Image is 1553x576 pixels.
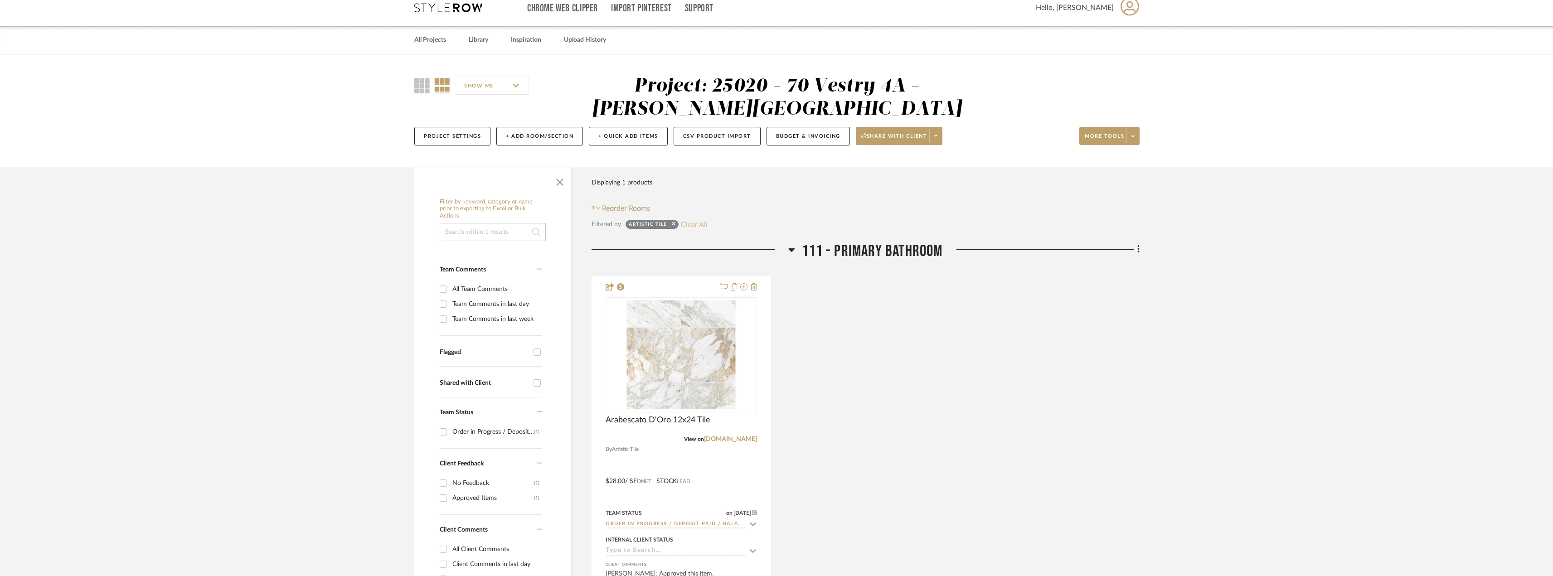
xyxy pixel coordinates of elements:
[856,127,943,145] button: Share with client
[534,476,539,490] div: (1)
[612,445,639,454] span: Artistic Tile
[1079,127,1140,145] button: More tools
[440,223,546,241] input: Search within 1 results
[767,127,850,145] button: Budget & Invoicing
[440,266,486,273] span: Team Comments
[606,415,710,425] span: Arabescato D'Oro 12x24 Tile
[1036,2,1114,13] span: Hello, [PERSON_NAME]
[681,218,708,230] button: Clear All
[551,171,569,189] button: Close
[602,203,650,214] span: Reorder Rooms
[414,127,490,145] button: Project Settings
[733,510,752,516] span: [DATE]
[606,547,746,556] input: Type to Search…
[704,436,757,442] a: [DOMAIN_NAME]
[592,77,962,119] div: Project: 25020 - 70 Vestry 4A - [PERSON_NAME][GEOGRAPHIC_DATA]
[440,198,546,220] h6: Filter by keyword, category or name prior to exporting to Excel or Bulk Actions
[684,436,704,442] span: View on
[440,379,529,387] div: Shared with Client
[606,509,642,517] div: Team Status
[452,282,539,296] div: All Team Comments
[592,174,652,192] div: Displaying 1 products
[414,34,446,46] a: All Projects
[606,298,757,412] div: 0
[452,491,534,505] div: Approved Items
[726,510,733,516] span: on
[674,127,761,145] button: CSV Product Import
[452,312,539,326] div: Team Comments in last week
[452,476,534,490] div: No Feedback
[534,491,539,505] div: (1)
[861,133,927,146] span: Share with client
[452,425,534,439] div: Order in Progress / Deposit Paid / Balance due
[452,557,539,571] div: Client Comments in last day
[511,34,541,46] a: Inspiration
[589,127,668,145] button: + Quick Add Items
[629,221,667,230] div: Artistic Tile
[1085,133,1124,146] span: More tools
[452,542,539,557] div: All Client Comments
[685,5,713,12] a: Support
[592,203,650,214] button: Reorder Rooms
[592,219,621,229] div: Filtered by
[527,5,598,12] a: Chrome Web Clipper
[440,349,529,356] div: Flagged
[440,460,484,467] span: Client Feedback
[469,34,488,46] a: Library
[534,425,539,439] div: (1)
[625,298,738,411] img: Arabescato D'Oro 12x24 Tile
[440,527,488,533] span: Client Comments
[611,5,672,12] a: Import Pinterest
[440,409,473,416] span: Team Status
[606,445,612,454] span: By
[452,297,539,311] div: Team Comments in last day
[606,536,673,544] div: Internal Client Status
[496,127,583,145] button: + Add Room/Section
[564,34,606,46] a: Upload History
[802,242,942,261] span: 111 - Primary Bathroom
[606,520,746,529] input: Type to Search…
